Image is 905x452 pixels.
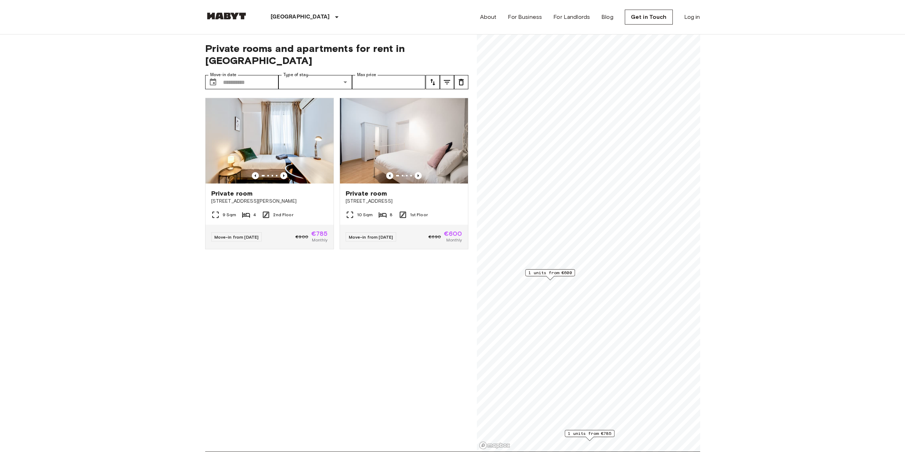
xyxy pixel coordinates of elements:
[528,270,572,276] span: 1 units from €600
[253,212,256,218] span: 4
[205,42,468,67] span: Private rooms and apartments for rent in [GEOGRAPHIC_DATA]
[271,13,330,21] p: [GEOGRAPHIC_DATA]
[340,98,468,249] a: Marketing picture of unit ES-15-019-001-04HPrevious imagePrevious imagePrivate room[STREET_ADDRES...
[444,230,462,237] span: €600
[340,98,468,184] img: Marketing picture of unit ES-15-019-001-04H
[426,75,440,89] button: tune
[206,98,334,184] img: Marketing picture of unit ES-15-018-001-03H
[252,172,259,179] button: Previous image
[311,230,328,237] span: €785
[446,237,462,243] span: Monthly
[283,72,308,78] label: Type of stay
[479,441,510,450] a: Mapbox logo
[415,172,422,179] button: Previous image
[410,212,428,218] span: 1st Floor
[205,12,248,20] img: Habyt
[357,212,373,218] span: 10 Sqm
[211,198,328,205] span: [STREET_ADDRESS][PERSON_NAME]
[206,75,220,89] button: Choose date
[553,13,590,21] a: For Landlords
[273,212,293,218] span: 2nd Floor
[625,10,673,25] a: Get in Touch
[684,13,700,21] a: Log in
[349,234,393,240] span: Move-in from [DATE]
[205,98,334,249] a: Marketing picture of unit ES-15-018-001-03HPrevious imagePrevious imagePrivate room[STREET_ADDRES...
[346,198,462,205] span: [STREET_ADDRESS]
[357,72,376,78] label: Max price
[390,212,393,218] span: 8
[386,172,393,179] button: Previous image
[568,430,611,437] span: 1 units from €785
[211,189,253,198] span: Private room
[428,234,441,240] span: €690
[565,430,614,441] div: Map marker
[296,234,308,240] span: €900
[454,75,468,89] button: tune
[440,75,454,89] button: tune
[346,189,387,198] span: Private room
[214,234,259,240] span: Move-in from [DATE]
[477,34,700,452] canvas: Map
[312,237,328,243] span: Monthly
[223,212,236,218] span: 9 Sqm
[508,13,542,21] a: For Business
[480,13,497,21] a: About
[280,172,287,179] button: Previous image
[525,269,575,280] div: Map marker
[601,13,613,21] a: Blog
[210,72,236,78] label: Move-in date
